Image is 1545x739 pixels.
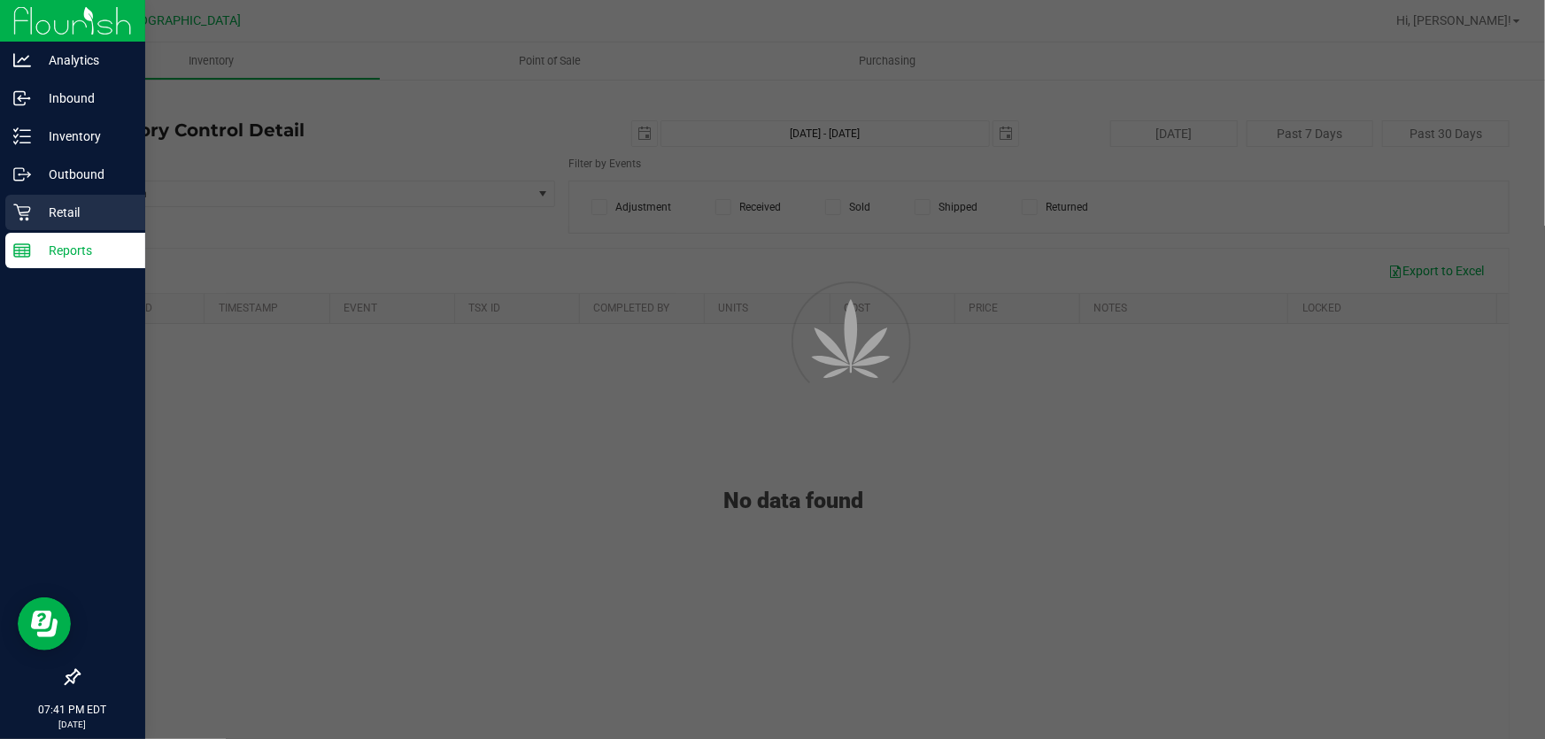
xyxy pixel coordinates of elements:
p: Retail [31,202,137,223]
inline-svg: Retail [13,204,31,221]
inline-svg: Outbound [13,166,31,183]
inline-svg: Reports [13,242,31,259]
iframe: Resource center [18,597,71,650]
inline-svg: Inventory [13,127,31,145]
p: Inbound [31,88,137,109]
p: Outbound [31,164,137,185]
p: Inventory [31,126,137,147]
p: Analytics [31,50,137,71]
p: [DATE] [8,718,137,731]
p: 07:41 PM EDT [8,702,137,718]
inline-svg: Analytics [13,51,31,69]
p: Reports [31,240,137,261]
inline-svg: Inbound [13,89,31,107]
